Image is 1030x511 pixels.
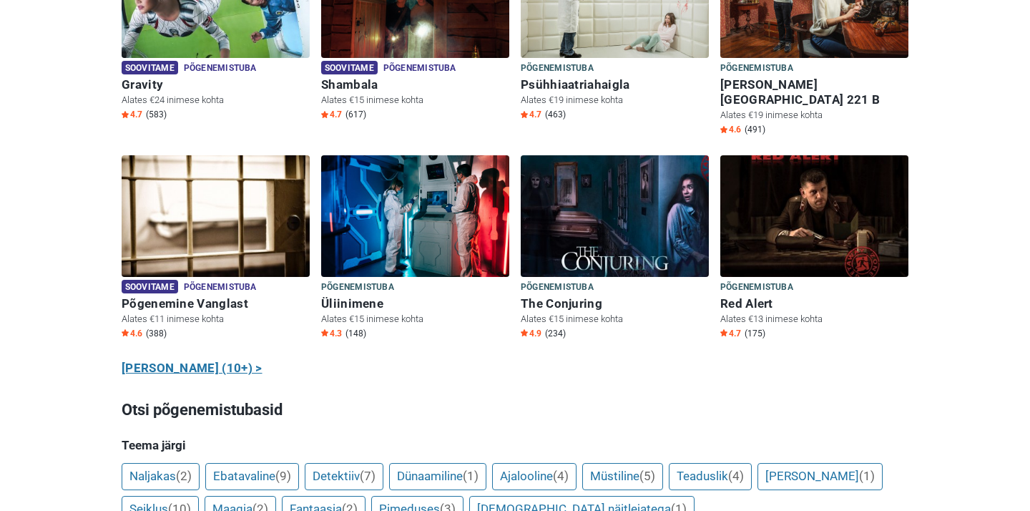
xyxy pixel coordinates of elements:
[859,469,875,483] span: (1)
[720,155,908,342] a: Red Alert Põgenemistuba Red Alert Alates €13 inimese kohta Star4.7 (175)
[184,280,257,296] span: Põgenemistuba
[321,155,509,277] img: Üliinimene
[521,155,709,277] img: The Conjuring
[122,94,310,107] p: Alates €24 inimese kohta
[745,328,765,339] span: (175)
[122,77,310,92] h6: Gravity
[720,124,741,135] span: 4.6
[122,155,310,277] img: Põgenemine Vanglast
[122,111,129,118] img: Star
[521,328,541,339] span: 4.9
[146,109,167,120] span: (583)
[122,280,178,293] span: Soovitame
[321,111,328,118] img: Star
[122,328,142,339] span: 4.6
[720,126,727,133] img: Star
[321,328,342,339] span: 4.3
[205,463,299,490] a: Ebatavaline(9)
[720,329,727,336] img: Star
[360,469,376,483] span: (7)
[720,328,741,339] span: 4.7
[321,313,509,326] p: Alates €15 inimese kohta
[757,463,883,490] a: [PERSON_NAME](1)
[492,463,577,490] a: Ajalooline(4)
[122,438,908,452] h5: Teema järgi
[122,313,310,326] p: Alates €11 inimese kohta
[720,313,908,326] p: Alates €13 inimese kohta
[720,155,908,277] img: Red Alert
[521,94,709,107] p: Alates €19 inimese kohta
[321,329,328,336] img: Star
[321,280,394,296] span: Põgenemistuba
[521,313,709,326] p: Alates €15 inimese kohta
[122,296,310,311] h6: Põgenemine Vanglast
[521,280,594,296] span: Põgenemistuba
[669,463,752,490] a: Teaduslik(4)
[463,469,479,483] span: (1)
[521,111,528,118] img: Star
[521,61,594,77] span: Põgenemistuba
[122,61,178,74] span: Soovitame
[383,61,456,77] span: Põgenemistuba
[122,399,908,422] h3: Otsi põgenemistubasid
[321,155,509,342] a: Üliinimene Põgenemistuba Üliinimene Alates €15 inimese kohta Star4.3 (148)
[305,463,383,490] a: Detektiiv(7)
[639,469,655,483] span: (5)
[122,155,310,342] a: Põgenemine Vanglast Soovitame Põgenemistuba Põgenemine Vanglast Alates €11 inimese kohta Star4.6 ...
[521,329,528,336] img: Star
[720,109,908,122] p: Alates €19 inimese kohta
[728,469,744,483] span: (4)
[545,328,566,339] span: (234)
[521,77,709,92] h6: Psühhiaatriahaigla
[553,469,569,483] span: (4)
[745,124,765,135] span: (491)
[122,329,129,336] img: Star
[521,109,541,120] span: 4.7
[720,61,793,77] span: Põgenemistuba
[122,359,263,378] a: [PERSON_NAME] (10+) >
[720,77,908,107] h6: [PERSON_NAME][GEOGRAPHIC_DATA] 221 B
[582,463,663,490] a: Müstiline(5)
[321,77,509,92] h6: Shambala
[521,296,709,311] h6: The Conjuring
[345,109,366,120] span: (617)
[275,469,291,483] span: (9)
[720,280,793,296] span: Põgenemistuba
[345,328,366,339] span: (148)
[176,469,192,483] span: (2)
[146,328,167,339] span: (388)
[122,463,200,490] a: Naljakas(2)
[184,61,257,77] span: Põgenemistuba
[389,463,486,490] a: Dünaamiline(1)
[321,109,342,120] span: 4.7
[321,94,509,107] p: Alates €15 inimese kohta
[321,61,378,74] span: Soovitame
[521,155,709,342] a: The Conjuring Põgenemistuba The Conjuring Alates €15 inimese kohta Star4.9 (234)
[321,296,509,311] h6: Üliinimene
[122,109,142,120] span: 4.7
[720,296,908,311] h6: Red Alert
[545,109,566,120] span: (463)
